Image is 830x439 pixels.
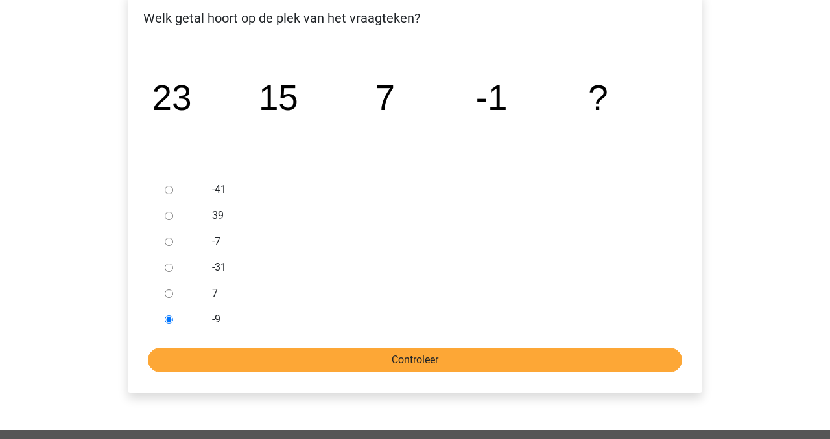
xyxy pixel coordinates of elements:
label: -9 [212,311,661,327]
tspan: 7 [375,78,395,118]
label: 7 [212,286,661,301]
p: Welk getal hoort op de plek van het vraagteken? [138,8,692,28]
tspan: -1 [476,78,508,118]
label: -41 [212,182,661,197]
tspan: 15 [259,78,298,118]
tspan: ? [588,78,608,118]
label: -31 [212,260,661,275]
label: -7 [212,234,661,249]
label: 39 [212,208,661,223]
input: Controleer [148,348,682,372]
tspan: 23 [152,78,191,118]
